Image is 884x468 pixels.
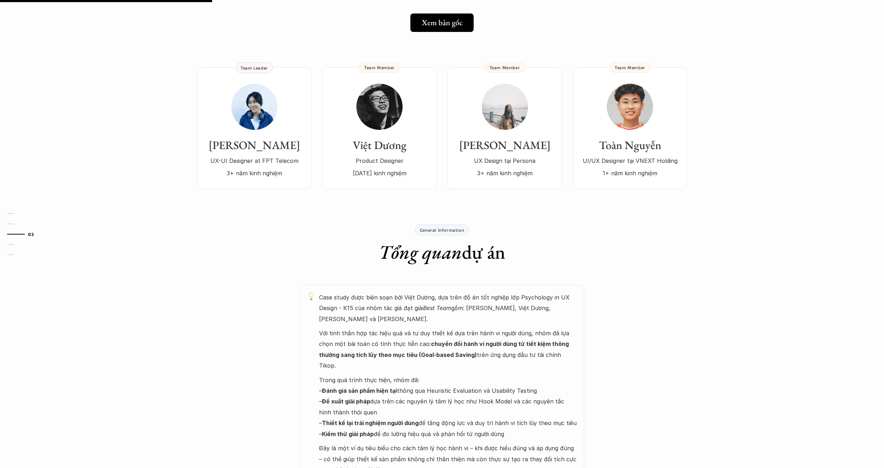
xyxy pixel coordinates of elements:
p: 3+ năm kinh nghiệm [454,168,555,178]
h1: dự án [379,241,505,264]
h5: Xem bản gốc [422,18,463,27]
em: Best Team [423,304,451,312]
h3: Việt Dương [329,138,430,152]
strong: Kiểm thử giải pháp [322,430,374,437]
a: [PERSON_NAME]UX Design tại Persona3+ năm kinh nghiệmTeam Member [447,67,562,189]
a: 03 [7,230,41,238]
p: UX-UI Designer at FPT Telecom [204,155,304,166]
a: Việt DươngProduct Designer[DATE] kinh nghiệmTeam Member [322,67,437,189]
a: Toàn NguyễnUI/UX Designer tại VNEXT Holding1+ năm kinh nghiệmTeam Member [573,67,687,189]
em: Tổng quan [379,239,462,264]
p: Trong quá trình thực hiện, nhóm đã: – thông qua Heuristic Evaluation và Usability Testing – dựa t... [319,375,577,439]
strong: 03 [28,231,34,236]
strong: Đề xuất giải pháp [322,398,370,405]
h3: [PERSON_NAME] [454,138,555,152]
a: Xem bản gốc [410,13,474,32]
h3: Toàn Nguyễn [580,138,680,152]
strong: chuyển đổi hành vi người dùng từ tiết kiệm thông thường sang tích lũy theo mục tiêu (Goal-based S... [319,340,570,358]
p: 1+ năm kinh nghiệm [580,168,680,178]
p: Team Member [615,65,645,70]
p: Team Member [490,65,520,70]
p: Team Leader [241,65,268,70]
p: Case study được biên soạn bởi Việt Dương, dựa trên đồ án tốt nghiệp lớp Psychology in UX Design -... [319,292,577,324]
strong: Thiết kế lại trải nghiệm người dùng [322,419,419,426]
p: UX Design tại Persona [454,155,555,166]
p: UI/UX Designer tại VNEXT Holding [580,155,680,166]
p: General Information [420,227,464,232]
a: [PERSON_NAME]UX-UI Designer at FPT Telecom3+ năm kinh nghiệmTeam Leader [197,67,312,189]
p: [DATE] kinh nghiệm [329,168,430,178]
p: Product Designer [329,155,430,166]
strong: Đánh giá sản phẩm hiện tại [322,387,397,394]
p: Team Member [364,65,395,70]
p: 3+ năm kinh nghiệm [204,168,304,178]
p: Với tinh thần hợp tác hiệu quả và tư duy thiết kế dựa trên hành vi người dùng, nhóm đã lựa chọn m... [319,328,577,371]
h3: [PERSON_NAME] [204,138,304,152]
